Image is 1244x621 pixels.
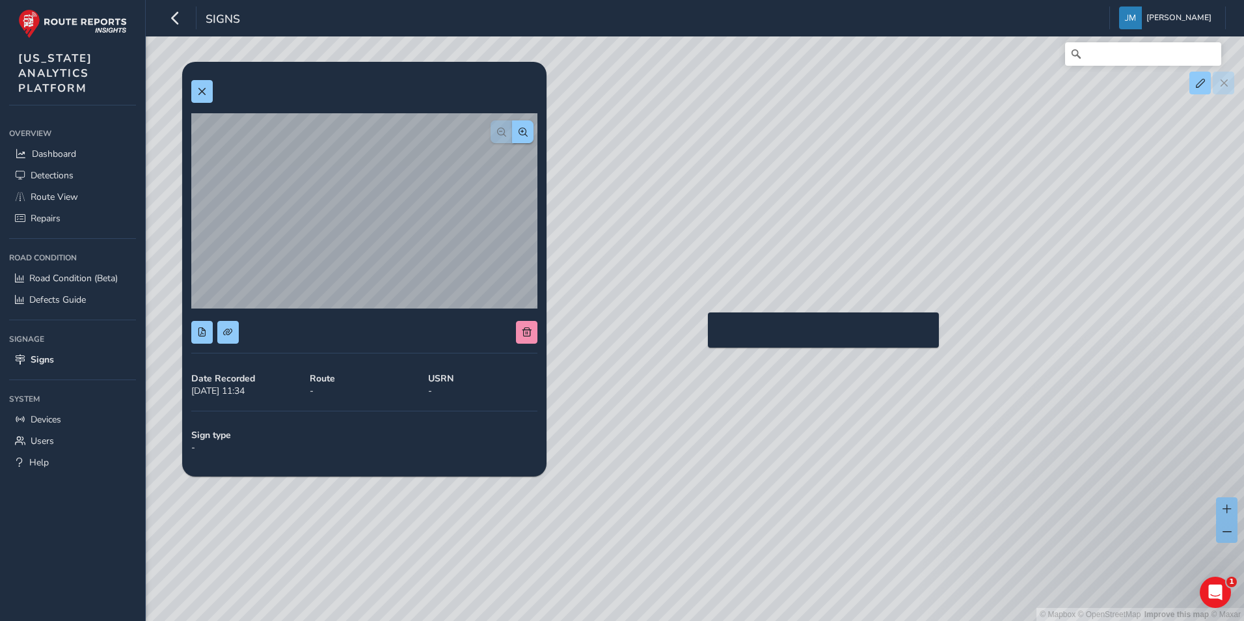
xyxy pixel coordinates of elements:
div: Road Condition [9,248,136,268]
span: Signs [206,11,240,29]
a: Devices [9,409,136,430]
img: rr logo [18,9,127,38]
strong: Route [310,372,419,385]
strong: Date Recorded [191,372,301,385]
a: Road Condition (Beta) [9,268,136,289]
a: Help [9,452,136,473]
a: Repairs [9,208,136,229]
div: System [9,389,136,409]
span: Devices [31,413,61,426]
span: Help [29,456,49,469]
a: Dashboard [9,143,136,165]
span: Route View [31,191,78,203]
span: Repairs [31,212,61,225]
span: Detections [31,169,74,182]
div: - [305,368,424,402]
span: Dashboard [32,148,76,160]
div: [DATE] 11:34 [187,368,305,402]
input: Search [1065,42,1221,66]
span: 1 [1226,577,1237,587]
a: Route View [9,186,136,208]
span: [US_STATE] ANALYTICS PLATFORM [18,51,92,96]
img: diamond-layout [1119,7,1142,29]
div: Signage [9,329,136,349]
span: Signs [31,353,54,366]
span: Defects Guide [29,294,86,306]
a: Users [9,430,136,452]
a: Signs [9,349,136,370]
span: [PERSON_NAME] [1146,7,1211,29]
button: [PERSON_NAME] [1119,7,1216,29]
div: - [424,368,542,402]
div: - [187,424,542,458]
strong: Sign type [191,429,537,441]
div: Overview [9,124,136,143]
a: Defects Guide [9,289,136,310]
a: Detections [9,165,136,186]
span: Road Condition (Beta) [29,272,118,284]
strong: USRN [428,372,537,385]
span: Users [31,435,54,447]
iframe: Intercom live chat [1200,577,1231,608]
